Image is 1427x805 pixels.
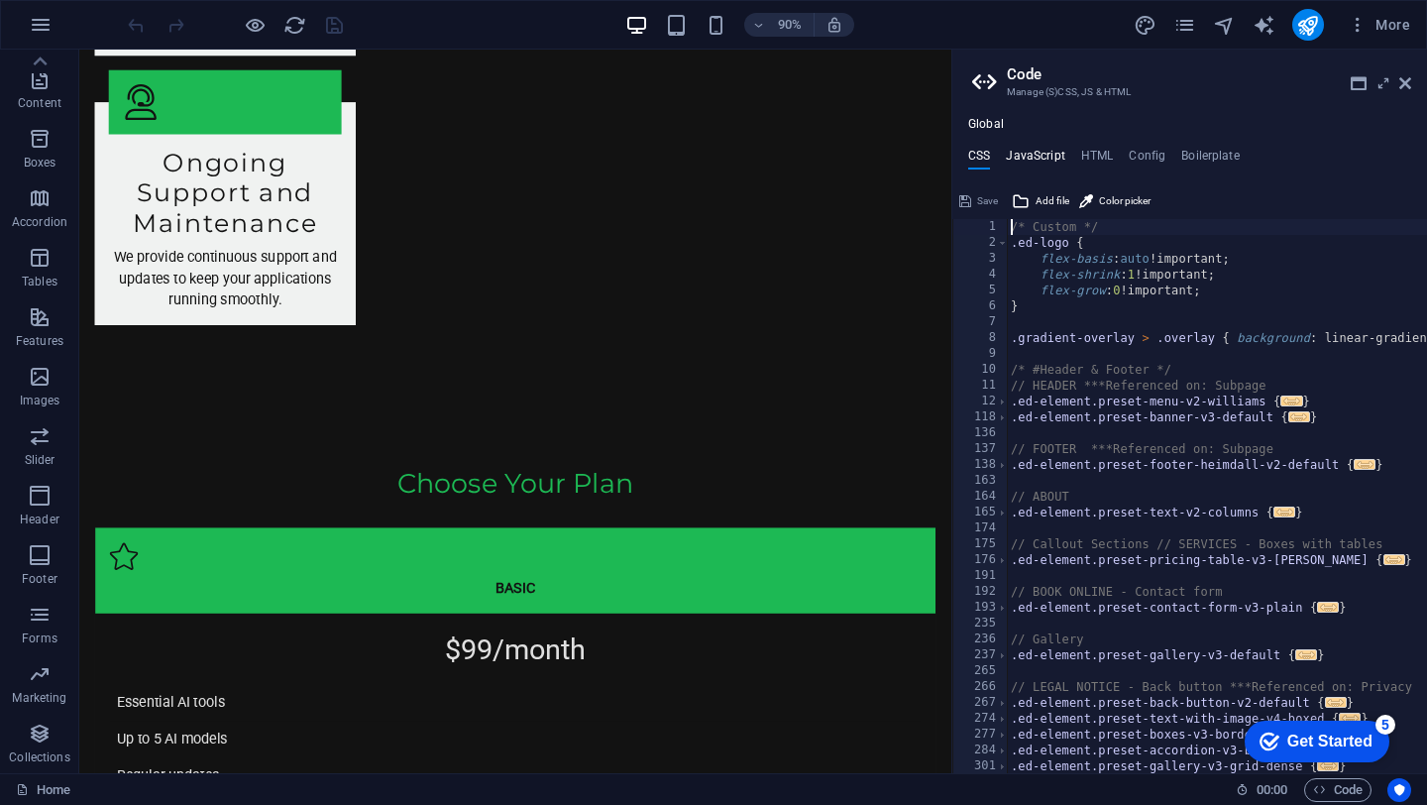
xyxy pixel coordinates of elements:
div: 136 [953,425,1009,441]
div: 235 [953,616,1009,632]
button: text_generator [1253,13,1276,37]
button: Code [1304,778,1372,802]
button: 90% [744,13,815,37]
div: 266 [953,679,1009,695]
h4: Boilerplate [1181,149,1240,171]
h6: 90% [774,13,806,37]
div: 4 [953,267,1009,283]
div: 12 [953,394,1009,409]
p: Forms [22,631,57,646]
button: design [1134,13,1157,37]
p: Content [18,95,61,111]
p: Accordion [12,214,67,230]
div: 137 [953,441,1009,457]
span: ... [1317,602,1339,613]
div: 175 [953,536,1009,552]
i: AI Writer [1253,14,1275,37]
div: 274 [953,711,1009,727]
div: 164 [953,489,1009,505]
div: 10 [953,362,1009,378]
div: 163 [953,473,1009,489]
div: 192 [953,584,1009,600]
p: Slider [25,452,55,468]
i: Pages (Ctrl+Alt+S) [1173,14,1196,37]
p: Header [20,512,59,527]
button: Click here to leave preview mode and continue editing [243,13,267,37]
div: 193 [953,600,1009,616]
div: 191 [953,568,1009,584]
h4: CSS [968,149,990,171]
h2: Code [1007,65,1411,83]
button: pages [1173,13,1197,37]
div: 267 [953,695,1009,711]
i: Publish [1296,14,1319,37]
div: 174 [953,520,1009,536]
p: Tables [22,274,57,289]
div: 118 [953,409,1009,425]
span: ... [1281,396,1303,406]
button: publish [1292,9,1324,41]
button: reload [282,13,306,37]
span: ... [1354,459,1375,470]
h3: Manage (S)CSS, JS & HTML [1007,83,1372,101]
h4: Global [968,117,1004,133]
span: ... [1325,697,1347,708]
div: 284 [953,743,1009,758]
div: 5 [953,283,1009,298]
div: 237 [953,647,1009,663]
div: 301 [953,758,1009,774]
div: Get Started 5 items remaining, 0% complete [16,10,161,52]
button: navigator [1213,13,1237,37]
span: ... [1295,649,1317,660]
h4: HTML [1081,149,1114,171]
p: Images [20,393,60,408]
p: Features [16,333,63,349]
div: 265 [953,663,1009,679]
p: Footer [22,571,57,587]
button: Usercentrics [1387,778,1411,802]
span: Color picker [1099,189,1151,213]
div: 11 [953,378,1009,394]
button: Add file [1009,189,1072,213]
i: Navigator [1213,14,1236,37]
button: More [1340,9,1418,41]
button: Color picker [1076,189,1153,213]
div: 9 [953,346,1009,362]
div: 7 [953,314,1009,330]
a: Click to cancel selection. Double-click to open Pages [16,778,70,802]
h6: Session time [1236,778,1288,802]
p: Boxes [24,155,56,171]
div: 3 [953,251,1009,267]
div: 277 [953,727,1009,743]
div: 236 [953,632,1009,647]
i: Reload page [283,14,306,37]
i: On resize automatically adjust zoom level to fit chosen device. [825,16,843,34]
span: 00 00 [1257,778,1287,802]
div: 8 [953,330,1009,346]
span: ... [1383,554,1405,565]
span: ... [1273,507,1295,517]
p: Marketing [12,690,66,706]
div: 165 [953,505,1009,520]
div: 6 [953,298,1009,314]
h4: JavaScript [1006,149,1064,171]
div: 138 [953,457,1009,473]
div: Get Started [58,22,144,40]
span: Add file [1036,189,1069,213]
span: : [1270,782,1273,797]
p: Collections [9,749,69,765]
div: 5 [147,4,166,24]
div: 2 [953,235,1009,251]
span: ... [1288,411,1310,422]
span: More [1348,15,1410,35]
div: 176 [953,552,1009,568]
h4: Config [1129,149,1165,171]
div: 1 [953,219,1009,235]
span: Code [1313,778,1363,802]
i: Design (Ctrl+Alt+Y) [1134,14,1156,37]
